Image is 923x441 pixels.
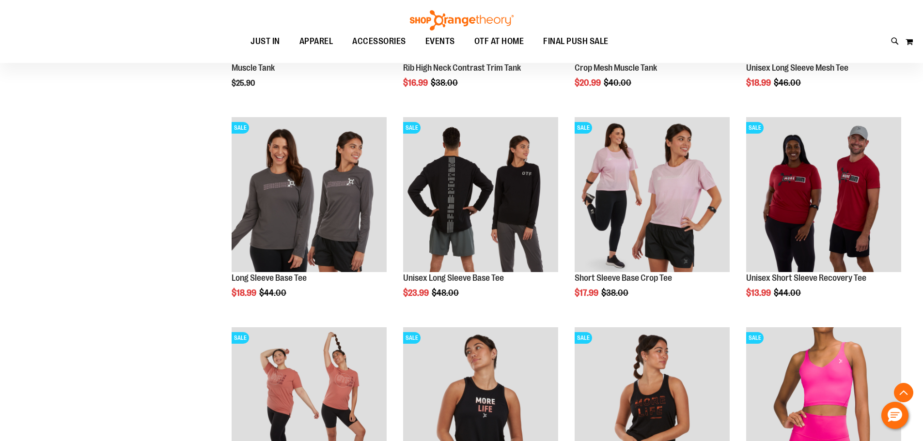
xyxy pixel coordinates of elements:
span: FINAL PUSH SALE [543,30,609,52]
a: EVENTS [416,30,465,53]
button: Back To Top [894,383,913,402]
span: EVENTS [425,30,455,52]
span: SALE [746,122,764,134]
a: Product image for Unisex Long Sleeve Base TeeSALE [403,117,558,274]
a: Muscle Tank [232,63,275,73]
span: $38.00 [431,78,459,88]
a: Short Sleeve Base Crop Tee [575,273,672,283]
a: JUST IN [241,30,290,53]
div: product [570,112,735,322]
button: Hello, have a question? Let’s chat. [881,402,908,429]
span: SALE [232,122,249,134]
span: SALE [575,332,592,344]
span: ACCESSORIES [352,30,406,52]
img: Product image for Unisex Long Sleeve Base Tee [403,117,558,272]
span: $13.99 [746,288,772,298]
img: Product image for Unisex SS Recovery Tee [746,117,901,272]
span: $44.00 [259,288,288,298]
span: $18.99 [232,288,258,298]
span: JUST IN [250,30,280,52]
span: $48.00 [432,288,460,298]
a: Product image for Short Sleeve Base Crop TeeSALE [575,117,730,274]
span: $38.00 [601,288,630,298]
span: SALE [232,332,249,344]
span: $20.99 [575,78,602,88]
span: $18.99 [746,78,772,88]
a: Product image for Long Sleeve Base TeeSALE [232,117,387,274]
span: $23.99 [403,288,430,298]
span: $44.00 [774,288,802,298]
a: Crop Mesh Muscle Tank [575,63,657,73]
span: SALE [403,332,421,344]
span: $40.00 [604,78,633,88]
a: Rib High Neck Contrast Trim Tank [403,63,521,73]
span: $16.99 [403,78,429,88]
span: SALE [403,122,421,134]
a: Product image for Unisex SS Recovery TeeSALE [746,117,901,274]
a: Unisex Long Sleeve Base Tee [403,273,504,283]
img: Product image for Short Sleeve Base Crop Tee [575,117,730,272]
span: SALE [746,332,764,344]
a: FINAL PUSH SALE [533,30,618,53]
a: Unisex Short Sleeve Recovery Tee [746,273,866,283]
img: Shop Orangetheory [408,10,515,30]
div: product [741,112,906,322]
span: OTF AT HOME [474,30,524,52]
div: product [398,112,563,322]
span: $46.00 [774,78,802,88]
a: OTF AT HOME [465,30,534,53]
span: SALE [575,122,592,134]
span: $25.90 [232,79,256,88]
a: ACCESSORIES [343,30,416,53]
span: APPAREL [299,30,333,52]
a: Unisex Long Sleeve Mesh Tee [746,63,848,73]
a: Long Sleeve Base Tee [232,273,307,283]
img: Product image for Long Sleeve Base Tee [232,117,387,272]
a: APPAREL [290,30,343,52]
span: $17.99 [575,288,600,298]
div: product [227,112,391,322]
